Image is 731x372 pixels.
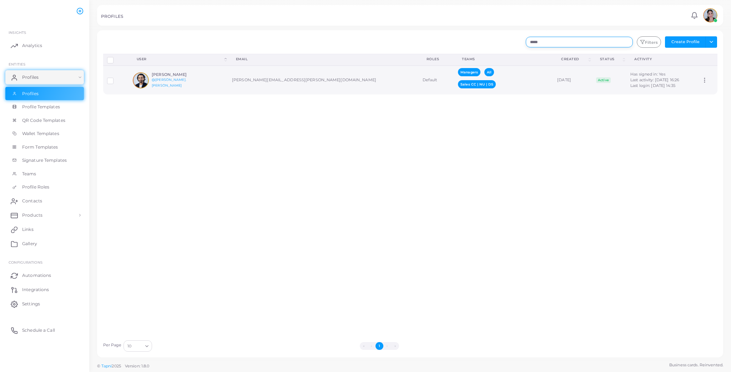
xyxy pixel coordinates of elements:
a: Settings [5,297,84,311]
th: Row-selection [103,54,129,66]
span: ENTITIES [9,62,25,66]
button: Filters [637,36,661,48]
span: Version: 1.8.0 [125,363,150,368]
span: Profiles [22,91,39,97]
a: Profile Roles [5,180,84,194]
span: Wallet Templates [22,130,59,137]
a: Links [5,222,84,237]
span: Sales CC | NU | DS [458,80,496,88]
input: Search for option [132,342,142,350]
span: Products [22,212,42,218]
span: Signature Templates [22,157,67,164]
span: Active [596,77,611,83]
a: Tapni [101,363,112,368]
button: Create Profile [665,36,706,48]
span: Links [22,226,34,233]
a: @[PERSON_NAME].[PERSON_NAME] [152,78,186,87]
span: 10 [127,342,131,350]
div: User [137,57,223,62]
span: Automations [22,272,51,279]
span: Configurations [9,260,42,264]
h6: [PERSON_NAME] [152,72,204,77]
label: Per Page [103,342,122,348]
span: Teams [22,171,36,177]
span: Has signed in: Yes [630,72,665,77]
span: QR Code Templates [22,117,65,124]
div: Search for option [123,340,152,352]
a: Profiles [5,87,84,100]
th: Action [697,54,717,66]
span: Profile Roles [22,184,49,190]
a: Signature Templates [5,154,84,167]
a: Contacts [5,194,84,208]
span: Form Templates [22,144,58,150]
img: avatar [133,72,149,88]
span: Profile Templates [22,104,60,110]
a: Wallet Templates [5,127,84,140]
div: Status [600,57,621,62]
span: All [484,68,494,76]
div: Email [236,57,411,62]
a: Profiles [5,70,84,84]
span: 2025 [112,363,121,369]
ul: Pagination [154,342,604,350]
span: INSIGHTS [9,30,26,35]
a: Teams [5,167,84,181]
span: Business cards. Reinvented. [669,362,723,368]
a: Analytics [5,38,84,53]
span: Last login: [DATE] 14:35 [630,83,675,88]
span: © [97,363,149,369]
span: Profiles [22,74,39,81]
span: Schedule a Call [22,327,55,334]
td: [DATE] [553,66,592,94]
span: Managers [458,68,480,76]
div: Roles [427,57,447,62]
img: avatar [703,8,717,22]
a: Integrations [5,283,84,297]
span: Last activity: [DATE] 16:26 [630,77,679,82]
a: Profile Templates [5,100,84,114]
div: activity [634,57,690,62]
a: Products [5,208,84,222]
h5: PROFILES [101,14,123,19]
td: [PERSON_NAME][EMAIL_ADDRESS][PERSON_NAME][DOMAIN_NAME] [228,66,419,94]
a: Schedule a Call [5,323,84,337]
td: Default [419,66,454,94]
div: Teams [462,57,545,62]
span: Integrations [22,286,49,293]
a: avatar [701,8,719,22]
div: Created [561,57,587,62]
a: Automations [5,268,84,283]
span: Gallery [22,241,37,247]
span: Settings [22,301,40,307]
a: Form Templates [5,140,84,154]
span: Analytics [22,42,42,49]
a: Gallery [5,237,84,251]
button: Go to page 1 [375,342,383,350]
span: Contacts [22,198,42,204]
a: QR Code Templates [5,114,84,127]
